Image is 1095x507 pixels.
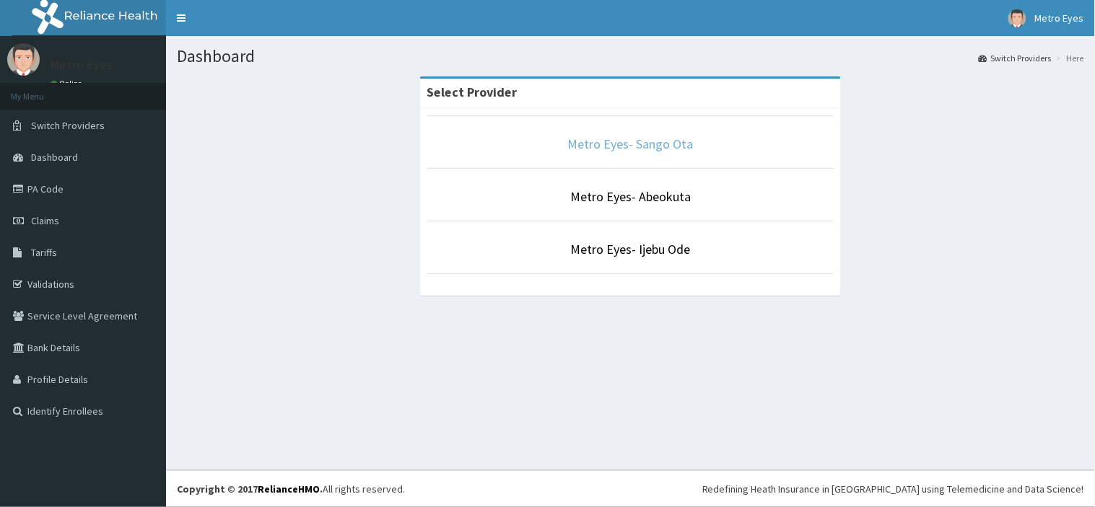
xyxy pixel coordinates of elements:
footer: All rights reserved. [166,470,1095,507]
a: Switch Providers [979,52,1052,64]
a: Metro Eyes- Sango Ota [568,136,694,152]
strong: Select Provider [427,84,518,100]
a: Metro Eyes- Ijebu Ode [571,241,691,257]
h1: Dashboard [177,47,1084,66]
span: Metro Eyes [1035,12,1084,25]
span: Claims [31,214,59,227]
span: Dashboard [31,151,78,164]
img: User Image [7,43,40,76]
img: User Image [1008,9,1026,27]
div: Redefining Heath Insurance in [GEOGRAPHIC_DATA] using Telemedicine and Data Science! [702,482,1084,496]
span: Tariffs [31,246,57,259]
p: Metro Eyes [51,58,113,71]
strong: Copyright © 2017 . [177,482,323,495]
a: Online [51,79,85,89]
a: RelianceHMO [258,482,320,495]
a: Metro Eyes- Abeokuta [570,188,691,205]
span: Switch Providers [31,119,105,132]
li: Here [1053,52,1084,64]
